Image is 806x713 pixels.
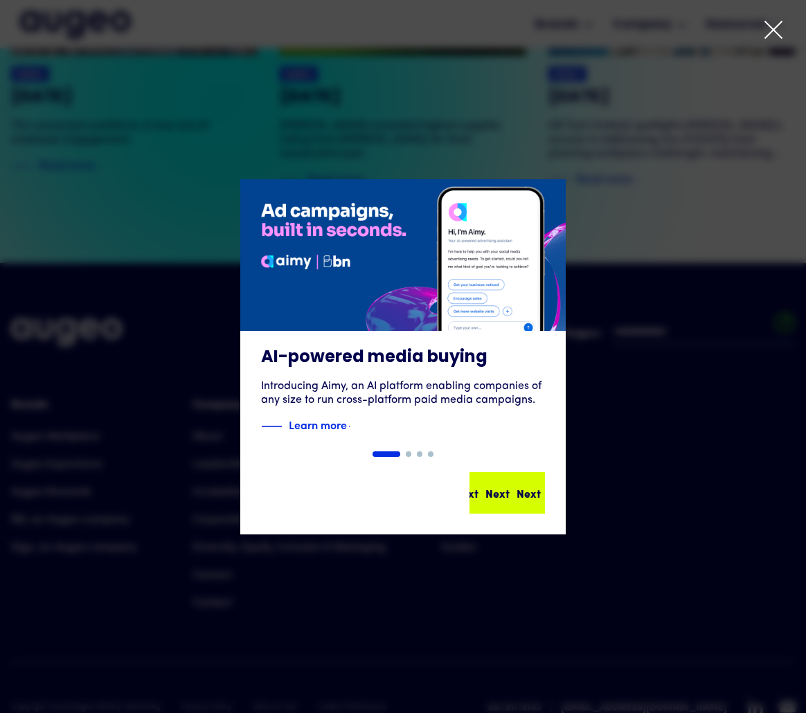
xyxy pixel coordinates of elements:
div: Next [485,485,510,501]
img: Blue decorative line [261,418,282,435]
div: Show slide 1 of 4 [373,451,400,457]
div: Next [517,485,541,501]
div: Show slide 4 of 4 [428,451,433,457]
div: Show slide 3 of 4 [417,451,422,457]
img: Blue text arrow [348,418,369,435]
div: Show slide 2 of 4 [406,451,411,457]
strong: Learn more [289,417,347,432]
div: Introducing Aimy, an AI platform enabling companies of any size to run cross-platform paid media ... [261,379,545,407]
a: AI-powered media buyingIntroducing Aimy, an AI platform enabling companies of any size to run cro... [240,179,566,451]
a: NextNextNext [469,472,545,514]
h3: AI-powered media buying [261,348,545,368]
